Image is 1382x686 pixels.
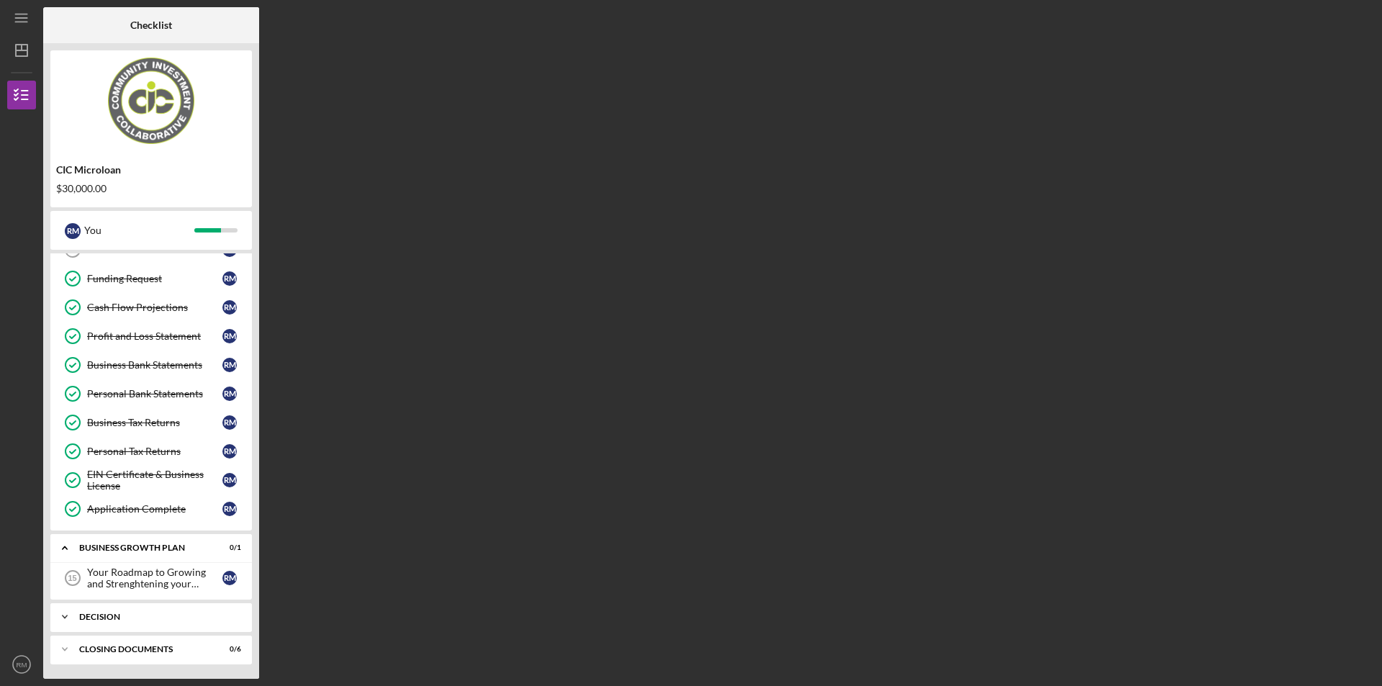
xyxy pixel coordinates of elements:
div: Profit and Loss Statement [87,330,222,342]
div: Cash Flow Projections [87,302,222,313]
div: 0 / 6 [215,645,241,654]
img: Product logo [50,58,252,144]
a: 15Your Roadmap to Growing and Strenghtening your BusinessRM [58,564,245,592]
div: Business Tax Returns [87,417,222,428]
div: Personal Tax Returns [87,446,222,457]
div: R M [222,329,237,343]
div: R M [222,571,237,585]
div: R M [222,387,237,401]
div: EIN Certificate & Business License [87,469,222,492]
div: You [84,218,194,243]
a: Personal Bank StatementsRM [58,379,245,408]
div: Application Complete [87,503,222,515]
div: R M [222,358,237,372]
div: R M [222,271,237,286]
a: Business Tax ReturnsRM [58,408,245,437]
a: Cash Flow ProjectionsRM [58,293,245,322]
b: Checklist [130,19,172,31]
a: Personal Tax ReturnsRM [58,437,245,466]
a: Profit and Loss StatementRM [58,322,245,351]
div: Funding Request [87,273,222,284]
div: R M [222,444,237,459]
div: Business Bank Statements [87,359,222,371]
div: R M [65,223,81,239]
a: Funding RequestRM [58,264,245,293]
text: RM [17,661,27,669]
div: CLOSING DOCUMENTS [79,645,205,654]
div: Your Roadmap to Growing and Strenghtening your Business [87,567,222,590]
div: R M [222,502,237,516]
div: CIC Microloan [56,164,246,176]
div: R M [222,300,237,315]
div: Business Growth Plan [79,543,205,552]
a: Business Bank StatementsRM [58,351,245,379]
div: Decision [79,613,234,621]
tspan: 15 [68,574,76,582]
button: RM [7,650,36,679]
div: 0 / 1 [215,543,241,552]
div: R M [222,473,237,487]
a: EIN Certificate & Business LicenseRM [58,466,245,495]
tspan: 6 [71,245,76,255]
a: Application CompleteRM [58,495,245,523]
div: $30,000.00 [56,183,246,194]
div: R M [222,415,237,430]
div: Personal Bank Statements [87,388,222,400]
